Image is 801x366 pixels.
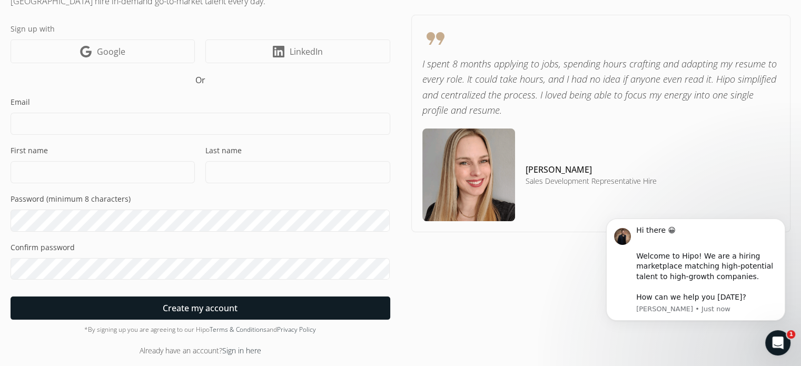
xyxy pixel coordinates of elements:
img: testimonial-image [422,128,515,221]
span: 1 [787,330,795,339]
span: Create my account [163,302,238,314]
a: Privacy Policy [277,325,316,334]
button: Create my account [11,296,390,320]
label: Sign up with [11,23,390,34]
a: Sign in here [222,345,261,355]
label: Confirm password [11,242,390,253]
div: *By signing up you are agreeing to our Hipo and [11,325,390,334]
h4: [PERSON_NAME] [526,163,657,176]
div: Already have an account? [11,345,390,356]
span: format_quote [422,26,780,51]
a: Terms & Conditions [210,325,266,334]
a: Google [11,39,195,63]
span: LinkedIn [290,45,323,58]
iframe: Intercom notifications message [590,203,801,338]
h5: Or [11,74,390,86]
label: First name [11,145,195,156]
span: Google [97,45,125,58]
iframe: Intercom live chat [765,330,790,355]
label: Password (minimum 8 characters) [11,194,390,204]
a: LinkedIn [205,39,390,63]
label: Last name [205,145,390,156]
label: Email [11,97,390,107]
h5: Sales Development Representative Hire [526,176,657,186]
p: I spent 8 months applying to jobs, spending hours crafting and adapting my resume to every role. ... [422,56,780,118]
